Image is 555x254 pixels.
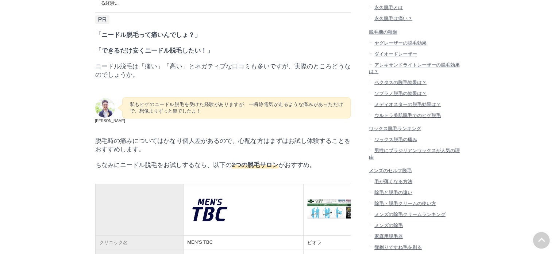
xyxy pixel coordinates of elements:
[369,187,460,198] a: 除毛と脱毛の違い
[95,137,351,153] p: 脱毛時の痛みについてはかなり個人差があるので、心配な方はまずはお試し体験することをおすすめします。
[374,201,436,206] span: 除毛・脱毛クリームの使い方
[95,236,184,250] td: クリニック名
[95,31,201,38] strong: 「ニードル脱毛って痛いんでしょ？」
[374,91,426,96] span: ソプラノ脱毛の効果は？
[369,77,460,88] a: ベクタスの脱毛効果は？
[369,99,460,110] a: メディオスターの脱毛効果は？
[369,62,460,74] span: アレキサンドライトレーザーの脱毛効果は？
[369,148,460,160] span: 男性にブラジリアンワックスが人気の理由
[303,236,423,250] td: ビオラ
[369,121,460,134] a: ワックス脱毛ランキング
[369,49,460,60] a: ダイオードレーザー
[369,231,460,242] a: 家庭用脱毛器
[187,188,231,232] img: メンズTBC
[184,236,304,250] td: MEN’S TBC
[95,47,213,54] strong: 「できるだけ安くニードル脱毛したい！」
[235,162,278,168] span: つの脱毛サロン
[95,62,351,79] p: ニードル脱毛は「痛い」「高い」とネガティブな口コミも多いですが、実際のところどうなのでしょうか。
[374,16,412,21] span: 永久脱毛は痛い？
[369,29,397,35] span: 脱毛機の種類
[374,113,440,118] span: ウルトラ美肌脱毛でのヒゲ脱毛
[369,13,460,24] a: 永久脱毛は痛い？
[374,40,426,46] span: ヤグレーザーの脱毛効果
[374,234,402,239] span: 家庭用脱毛器
[369,168,412,173] span: メンズのセルフ脱毛
[95,161,351,169] p: ちなみにニードル脱毛をお試しするなら、以下の がおすすめ。
[374,244,421,250] span: 髭剃りですね毛を剃る
[369,163,460,176] a: メンズのセルフ脱毛
[232,162,235,168] strong: 2
[369,88,460,99] a: ソプラノ脱毛の効果は？
[369,2,460,13] a: 永久脱毛とは
[374,51,417,57] span: ダイオードレーザー
[374,212,445,217] span: メンズの除毛クリームランキング
[533,232,550,249] img: PAGE UP
[374,80,426,85] span: ベクタスの脱毛効果は？
[369,176,460,187] a: 毛が薄くなる方法
[369,38,460,49] a: ヤグレーザーの脱毛効果
[369,209,460,220] a: メンズの除毛クリームランキング
[369,126,421,131] span: ワックス脱毛ランキング
[369,220,460,231] a: メンズの除毛
[374,137,417,142] span: ワックス脱毛の痛み
[374,102,440,107] span: メディオスターの脱毛効果は？
[369,198,460,209] a: 除毛・脱毛クリームの使い方
[374,190,412,195] span: 除毛と脱毛の違い
[369,110,460,121] a: ウルトラ美肌脱毛でのヒゲ脱毛
[369,60,460,77] a: アレキサンドライトレーザーの脱毛効果は？
[369,242,460,253] a: 髭剃りですね毛を剃る
[369,134,460,145] a: ワックス脱毛の痛み
[130,101,343,114] p: 私もヒゲのニードル脱毛を受けた経験がありますが、一瞬静電気が走るような痛みがあっただけで、想像よりずっと楽でしたよ！
[95,15,110,24] span: PR
[307,199,362,219] img: ニードル脱毛をお試し・トライアル7選。ニードル脱毛を体験して自身にあったサロン選びをしよう
[369,145,460,163] a: 男性にブラジリアンワックスが人気の理由
[369,24,460,38] a: 脱毛機の種類
[374,179,412,184] span: 毛が薄くなる方法
[374,5,402,10] span: 永久脱毛とは
[374,223,402,228] span: メンズの除毛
